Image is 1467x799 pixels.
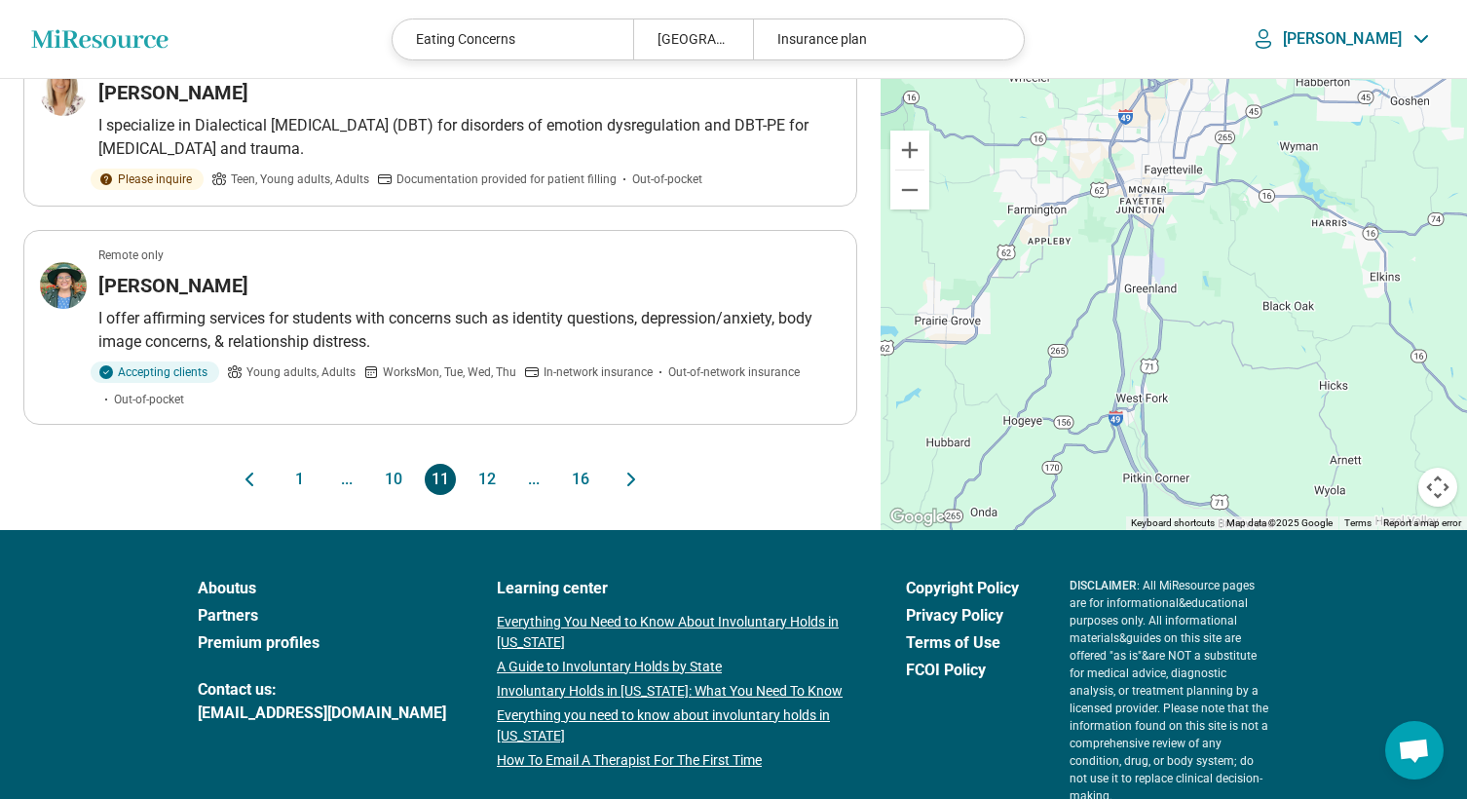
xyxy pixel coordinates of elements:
button: Next page [620,464,643,495]
span: Works Mon, Tue, Wed, Thu [383,363,516,381]
div: Please inquire [91,169,204,190]
a: Everything you need to know about involuntary holds in [US_STATE] [497,705,855,746]
a: [EMAIL_ADDRESS][DOMAIN_NAME] [198,702,446,725]
span: Teen, Young adults, Adults [231,171,369,188]
a: Partners [198,604,446,628]
p: I offer affirming services for students with concerns such as identity questions, depression/anxi... [98,307,841,354]
span: Documentation provided for patient filling [396,171,617,188]
a: How To Email A Therapist For The First Time [497,750,855,771]
button: Map camera controls [1418,468,1457,507]
a: Report a map error [1383,517,1461,528]
a: Everything You Need to Know About Involuntary Holds in [US_STATE] [497,612,855,653]
button: 10 [378,464,409,495]
a: Aboutus [198,577,446,600]
button: 12 [471,464,503,495]
p: [PERSON_NAME] [1283,29,1402,49]
button: Zoom in [890,131,929,170]
a: Open chat [1385,721,1444,780]
a: Terms [1344,517,1372,528]
span: Map data ©2025 Google [1226,517,1333,528]
button: Previous page [238,464,261,495]
a: A Guide to Involuntary Holds by State [497,657,855,677]
span: ... [518,464,549,495]
button: Zoom out [890,171,929,209]
button: 1 [284,464,316,495]
a: Open this area in Google Maps (opens a new window) [885,505,950,530]
span: DISCLAIMER [1070,579,1137,592]
span: Out-of-network insurance [668,363,800,381]
a: Premium profiles [198,631,446,655]
span: Young adults, Adults [246,363,356,381]
p: Remote only [98,247,164,264]
span: Out-of-pocket [632,171,702,188]
span: In-network insurance [544,363,653,381]
h3: [PERSON_NAME] [98,272,248,299]
p: I specialize in Dialectical [MEDICAL_DATA] (DBT) for disorders of emotion dysregulation and DBT-P... [98,114,841,161]
a: Copyright Policy [906,577,1019,600]
button: 11 [425,464,456,495]
a: Learning center [497,577,855,600]
a: FCOI Policy [906,659,1019,682]
div: Eating Concerns [393,19,632,59]
a: Privacy Policy [906,604,1019,628]
span: Contact us: [198,678,446,702]
button: 16 [565,464,596,495]
button: Keyboard shortcuts [1131,516,1215,530]
span: Out-of-pocket [114,391,184,408]
div: Accepting clients [91,361,219,383]
span: ... [331,464,362,495]
img: Google [885,505,950,530]
a: Terms of Use [906,631,1019,655]
a: Involuntary Holds in [US_STATE]: What You Need To Know [497,681,855,702]
h3: [PERSON_NAME] [98,79,248,106]
div: Insurance plan [753,19,993,59]
div: [GEOGRAPHIC_DATA], [GEOGRAPHIC_DATA] [633,19,753,59]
